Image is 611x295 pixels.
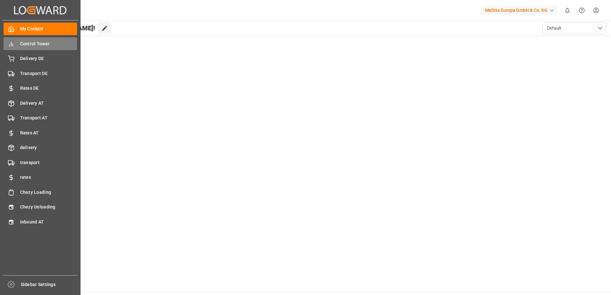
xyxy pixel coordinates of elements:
[20,219,77,225] span: Inbound AT
[20,189,77,196] span: Chezy Loading
[21,281,78,288] span: Sidebar Settings
[20,115,77,121] span: Transport AT
[4,171,77,184] a: rates
[4,23,77,35] a: My Cockpit
[20,41,77,47] span: Control Tower
[575,3,589,18] button: Help Center
[20,130,77,136] span: Rates AT
[483,4,560,16] button: Melitta Europa GmbH & Co. KG
[4,126,77,139] a: Rates AT
[20,85,77,92] span: Rates DE
[542,22,606,34] button: open menu
[560,3,575,18] button: show 0 new notifications
[4,156,77,169] a: transport
[20,26,77,32] span: My Cockpit
[4,37,77,50] a: Control Tower
[547,25,561,32] span: Default
[4,216,77,228] a: Inbound AT
[20,70,77,77] span: Transport DE
[20,55,77,62] span: Delivery DE
[483,6,558,15] div: Melitta Europa GmbH & Co. KG
[4,97,77,109] a: Delivery AT
[4,112,77,124] a: Transport AT
[27,22,95,34] span: Hello [PERSON_NAME]!
[20,204,77,210] span: Chezy Unloading
[4,201,77,213] a: Chezy Unloading
[4,52,77,65] a: Delivery DE
[20,100,77,107] span: Delivery AT
[4,141,77,154] a: delivery
[4,67,77,79] a: Transport DE
[20,159,77,166] span: transport
[4,82,77,95] a: Rates DE
[20,174,77,181] span: rates
[4,186,77,198] a: Chezy Loading
[20,144,77,151] span: delivery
